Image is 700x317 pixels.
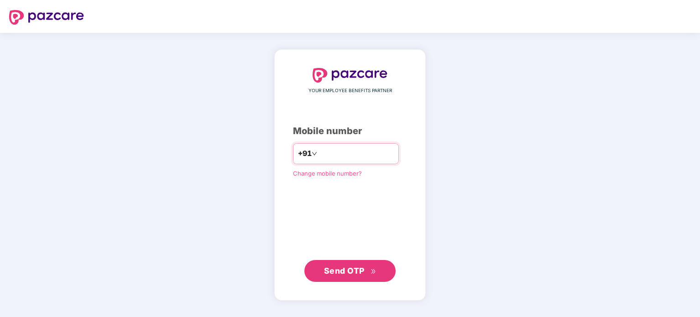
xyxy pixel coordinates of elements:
[313,68,387,83] img: logo
[293,124,407,138] div: Mobile number
[298,148,312,159] span: +91
[308,87,392,94] span: YOUR EMPLOYEE BENEFITS PARTNER
[9,10,84,25] img: logo
[293,170,362,177] a: Change mobile number?
[304,260,396,282] button: Send OTPdouble-right
[371,269,376,275] span: double-right
[312,151,317,156] span: down
[324,266,365,275] span: Send OTP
